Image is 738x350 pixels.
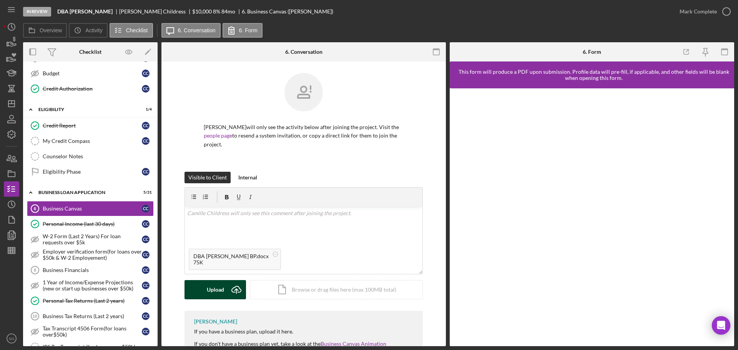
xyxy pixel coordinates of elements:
div: 6. Conversation [285,49,322,55]
label: 6. Form [239,27,258,33]
div: Upload [207,280,224,299]
div: C C [142,236,150,243]
label: Overview [40,27,62,33]
div: 84 mo [221,8,235,15]
tspan: 10 [32,314,37,318]
a: Counselor Notes [27,149,154,164]
a: Credit ReportCC [27,118,154,133]
a: My Credit CompassCC [27,133,154,149]
div: Internal [238,172,257,183]
div: Tax Transcript 4506 Form(for loans over$50k) [43,325,142,338]
div: 1 / 4 [138,107,152,112]
div: 6. Business Canvas ([PERSON_NAME]) [242,8,333,15]
div: Personal Tax Returns (Last 2 years) [43,298,142,304]
div: This form will produce a PDF upon submission. Profile data will pre-fill, if applicable, and othe... [454,69,734,81]
div: Budget [43,70,142,76]
a: Employer verification form(for loans over $50k & W-2 Employement)CC [27,247,154,262]
a: 6Business CanvasCC [27,201,154,216]
div: C C [142,85,150,93]
div: Counselor Notes [43,153,153,159]
div: Credit Report [43,123,142,129]
div: IRS Tax Transcript (for loans over $50k) [43,344,153,350]
div: 75K [193,259,269,265]
a: Personal Income (last 30 days)CC [27,216,154,232]
button: Visible to Client [184,172,231,183]
button: Upload [184,280,246,299]
div: C C [142,122,150,129]
a: Personal Tax Returns (Last 2 years)CC [27,293,154,309]
div: Business Canvas [43,206,142,212]
a: BudgetCC [27,66,154,81]
div: C C [142,282,150,289]
label: Activity [85,27,102,33]
iframe: Lenderfit form [457,96,727,338]
label: Checklist [126,27,148,33]
div: C C [142,312,150,320]
div: BUSINESS LOAN APPLICATION [38,190,133,195]
div: Business Tax Returns (Last 2 years) [43,313,142,319]
button: Checklist [110,23,153,38]
div: In Review [23,7,51,17]
div: [PERSON_NAME] [194,318,237,325]
div: 6. Form [583,49,601,55]
p: [PERSON_NAME] will only see the activity below after joining the project. Visit the to resend a s... [204,123,404,149]
div: C C [142,205,150,212]
div: Personal Income (last 30 days) [43,221,142,227]
div: ELIGIBILITY [38,107,133,112]
a: Credit AuthorizationCC [27,81,154,96]
div: C C [142,70,150,77]
div: Eligibility Phase [43,169,142,175]
button: Mark Complete [672,4,734,19]
a: people page [204,132,232,139]
a: W-2 Form (Last 2 Years) For loan requests over $5kCC [27,232,154,247]
b: DBA [PERSON_NAME] [57,8,113,15]
div: C C [142,251,150,259]
button: 6. Conversation [161,23,221,38]
button: Overview [23,23,67,38]
button: SO [4,331,19,346]
a: Tax Transcript 4506 Form(for loans over$50k)CC [27,324,154,339]
div: Employer verification form(for loans over $50k & W-2 Employement) [43,249,142,261]
a: Eligibility PhaseCC [27,164,154,179]
div: Open Intercom Messenger [712,316,730,335]
div: Checklist [79,49,101,55]
div: C C [142,168,150,176]
div: C C [142,328,150,335]
tspan: 6 [34,206,36,211]
a: 10Business Tax Returns (Last 2 years)CC [27,309,154,324]
div: Visible to Client [188,172,227,183]
div: C C [142,266,150,274]
div: 8 % [213,8,220,15]
label: 6. Conversation [178,27,216,33]
div: [PERSON_NAME] Childress [119,8,192,15]
div: 1 Year of Income/Expense Projections (new or start up businesses over $50k) [43,279,142,292]
button: 6. Form [223,23,263,38]
div: My Credit Compass [43,138,142,144]
text: SO [9,337,14,341]
button: Internal [234,172,261,183]
div: W-2 Form (Last 2 Years) For loan requests over $5k [43,233,142,245]
div: C C [142,220,150,228]
button: Activity [69,23,107,38]
div: 5 / 31 [138,190,152,195]
div: C C [142,137,150,145]
div: Business Financials [43,267,142,273]
tspan: 8 [34,268,36,272]
span: $10,000 [192,8,212,15]
a: 8Business FinancialsCC [27,262,154,278]
a: 1 Year of Income/Expense Projections (new or start up businesses over $50k)CC [27,278,154,293]
div: Mark Complete [680,4,717,19]
div: DBA [PERSON_NAME] BP.docx [193,253,269,259]
div: Credit Authorization [43,86,142,92]
div: C C [142,297,150,305]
